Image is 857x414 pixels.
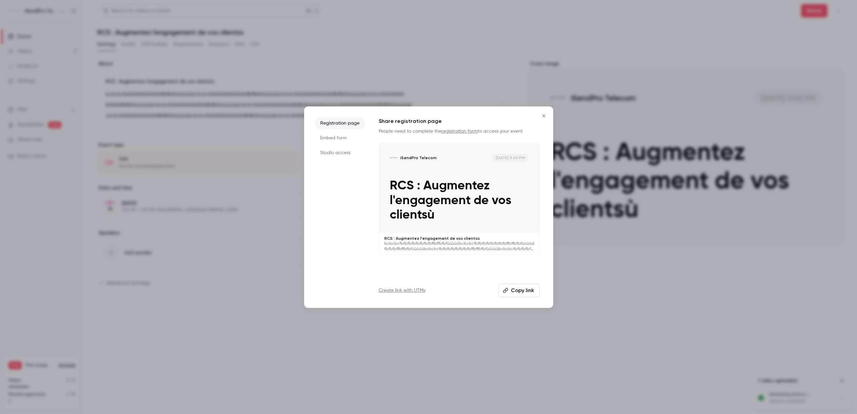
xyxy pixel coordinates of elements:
[315,132,365,144] li: Embed form
[384,241,534,252] p: bcbcbcfbfbfbfbfbfbfbfbffbffbfbfùùùùùbcbcbcfbfbfbfbfbfbfbfbffbffbfbfùùùùùbcbcbcfbfbfbfbfbfbfbfbffb...
[400,155,437,160] p: iSendPro Telecom
[379,143,540,255] a: RCS : Augmentez l'engagement de vos clientsùiSendPro Telecom[DATE] 3:45 PMRCS : Augmentez l'engag...
[390,179,529,222] p: RCS : Augmentez l'engagement de vos clientsù
[379,117,540,125] h1: Share registration page
[537,109,551,123] button: Close
[390,154,398,162] img: RCS : Augmentez l'engagement de vos clientsù
[315,147,365,159] li: Studio access
[379,287,425,294] a: Create link with UTMs
[441,129,478,134] a: registration form
[492,154,529,162] span: [DATE] 3:45 PM
[379,128,540,135] p: People need to complete the to access your event
[384,236,534,241] p: RCS : Augmentez l'engagement de vos clientsù
[498,284,540,297] button: Copy link
[315,117,365,129] li: Registration page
